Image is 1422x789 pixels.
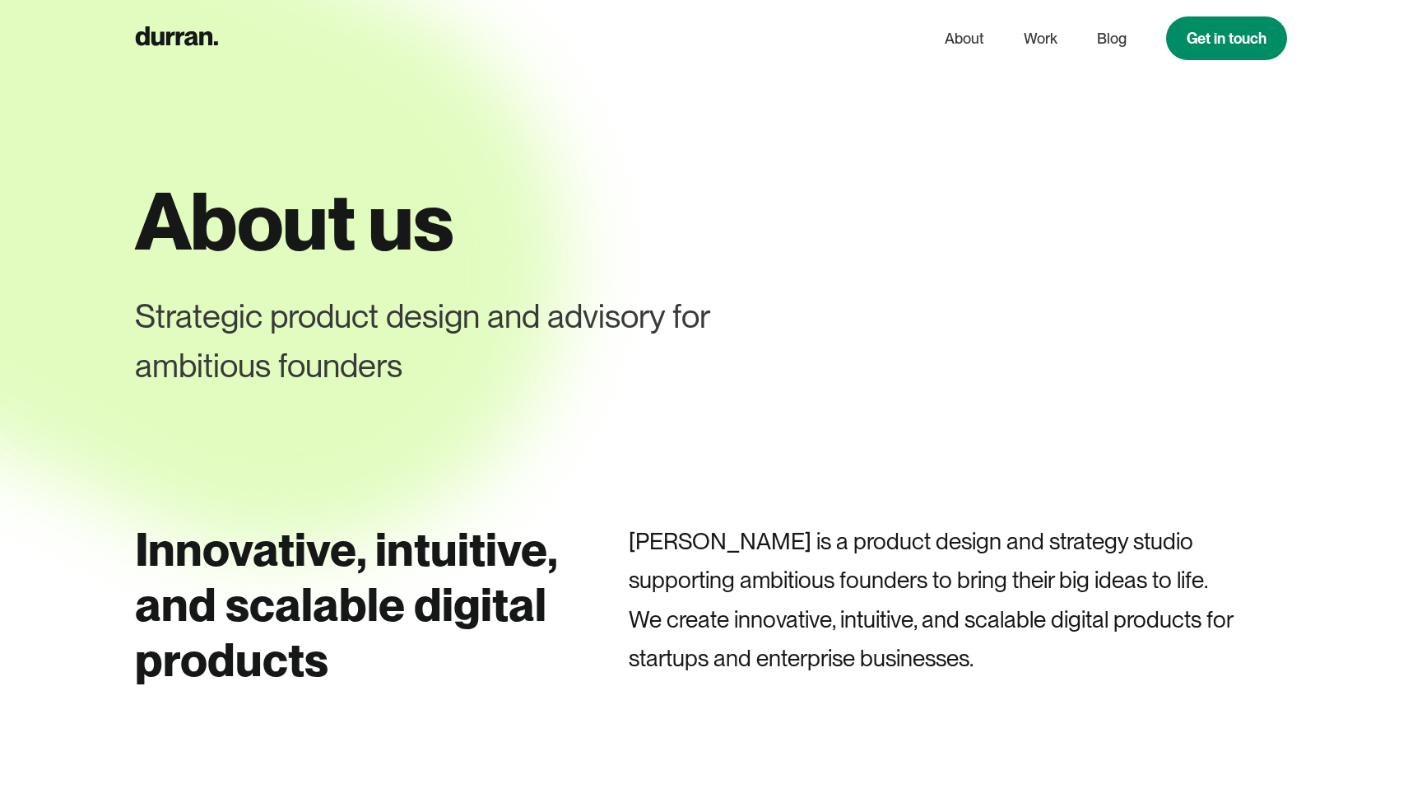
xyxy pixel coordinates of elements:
div: Strategic product design and advisory for ambitious founders [135,292,846,390]
h3: Innovative, intuitive, and scalable digital products [135,522,563,689]
p: [PERSON_NAME] is a product design and strategy studio supporting ambitious founders to bring thei... [629,522,1287,679]
a: home [135,22,218,54]
h1: About us [135,178,1287,265]
a: About [945,23,984,54]
a: Get in touch [1166,16,1287,60]
a: Work [1024,23,1057,54]
a: Blog [1097,23,1127,54]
